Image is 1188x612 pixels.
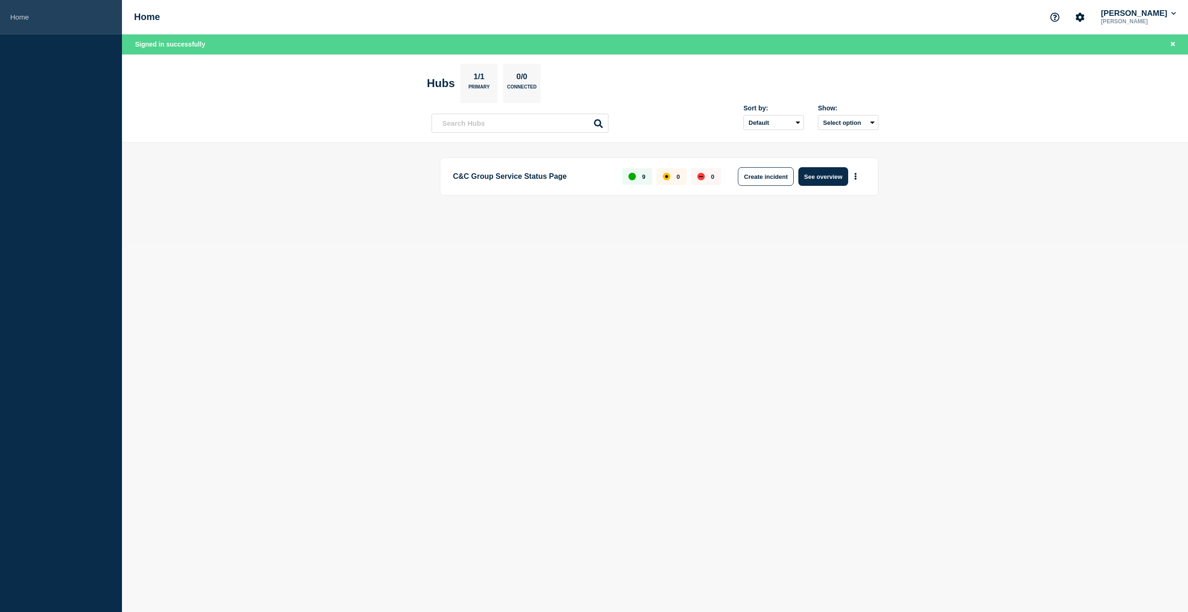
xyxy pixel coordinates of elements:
[1099,18,1178,25] p: [PERSON_NAME]
[1167,39,1179,50] button: Close banner
[427,77,455,90] h2: Hubs
[642,173,645,180] p: 9
[711,173,714,180] p: 0
[453,167,612,186] p: C&C Group Service Status Page
[1070,7,1090,27] button: Account settings
[432,114,608,133] input: Search Hubs
[697,173,705,180] div: down
[135,41,205,48] span: Signed in successfully
[798,167,848,186] button: See overview
[470,72,488,84] p: 1/1
[743,115,804,130] select: Sort by
[507,84,536,94] p: Connected
[818,104,878,112] div: Show:
[513,72,531,84] p: 0/0
[676,173,680,180] p: 0
[1045,7,1065,27] button: Support
[818,115,878,130] button: Select option
[738,167,794,186] button: Create incident
[850,168,862,185] button: More actions
[743,104,804,112] div: Sort by:
[628,173,636,180] div: up
[1099,9,1178,18] button: [PERSON_NAME]
[134,12,160,22] h1: Home
[468,84,490,94] p: Primary
[663,173,670,180] div: affected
